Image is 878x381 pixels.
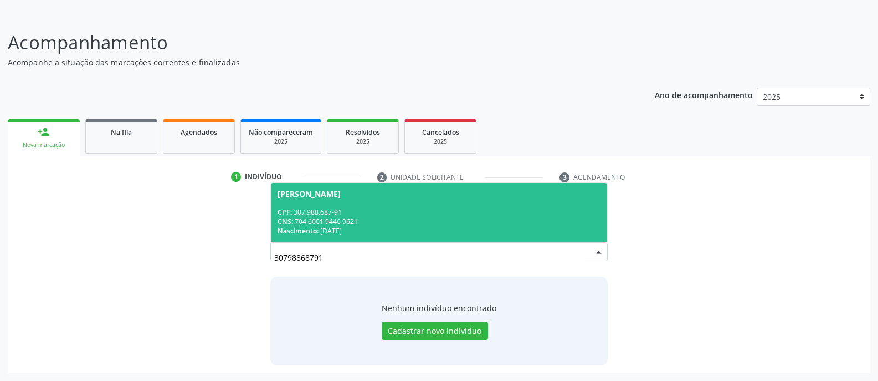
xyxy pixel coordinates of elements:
span: Cancelados [422,128,459,137]
p: Acompanhe a situação das marcações correntes e finalizadas [8,57,612,68]
button: Cadastrar novo indivíduo [382,322,488,341]
p: Ano de acompanhamento [655,88,753,101]
p: Acompanhamento [8,29,612,57]
div: [DATE] [278,226,600,236]
div: 2025 [249,138,313,146]
div: 2025 [335,138,391,146]
div: Nenhum indivíduo encontrado [382,302,496,314]
span: CPF: [278,207,292,217]
span: Agendados [181,128,217,137]
span: Resolvidos [346,128,380,137]
span: CNS: [278,217,293,226]
span: Nascimento: [278,226,319,236]
span: Na fila [111,128,132,137]
div: 307.988.687-91 [278,207,600,217]
div: person_add [38,126,50,138]
div: 1 [231,172,241,182]
div: 704 6001 9446 9621 [278,217,600,226]
div: [PERSON_NAME] [278,190,341,199]
div: 2025 [413,138,468,146]
div: Indivíduo [245,172,282,182]
div: Nova marcação [16,141,72,149]
span: Não compareceram [249,128,313,137]
input: Busque por nome, CNS ou CPF [274,246,585,268]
